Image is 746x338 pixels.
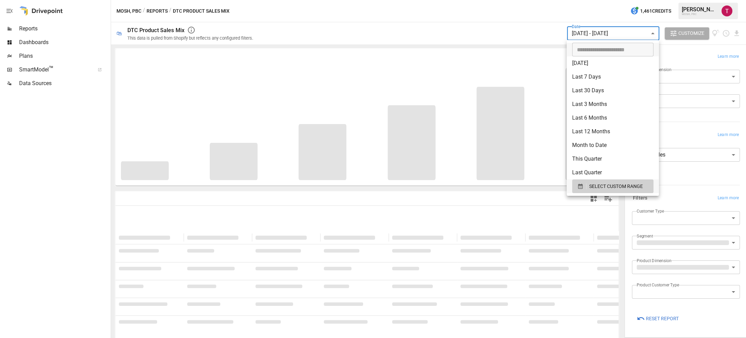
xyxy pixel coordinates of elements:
[589,182,643,191] span: SELECT CUSTOM RANGE
[567,152,659,166] li: This Quarter
[572,179,653,193] button: SELECT CUSTOM RANGE
[567,138,659,152] li: Month to Date
[567,166,659,179] li: Last Quarter
[567,84,659,97] li: Last 30 Days
[567,125,659,138] li: Last 12 Months
[567,111,659,125] li: Last 6 Months
[567,70,659,84] li: Last 7 Days
[567,97,659,111] li: Last 3 Months
[567,56,659,70] li: [DATE]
